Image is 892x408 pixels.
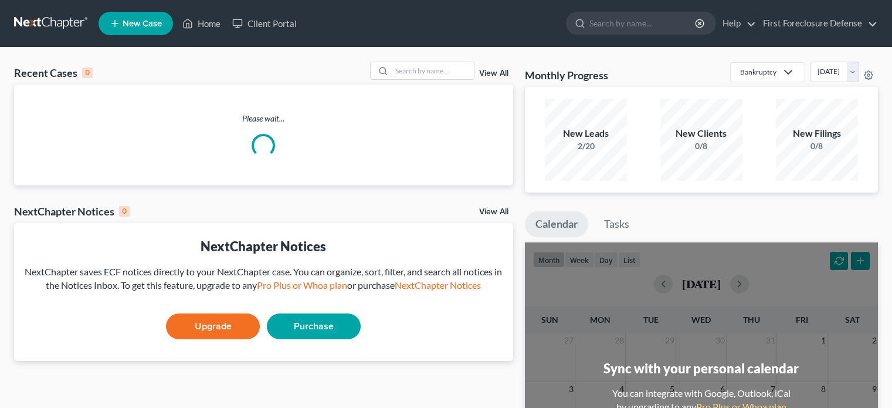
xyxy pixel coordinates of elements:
[23,265,504,292] div: NextChapter saves ECF notices directly to your NextChapter case. You can organize, sort, filter, ...
[603,359,799,377] div: Sync with your personal calendar
[479,208,508,216] a: View All
[226,13,303,34] a: Client Portal
[660,127,742,140] div: New Clients
[525,68,608,82] h3: Monthly Progress
[14,113,513,124] p: Please wait...
[757,13,877,34] a: First Foreclosure Defense
[589,12,697,34] input: Search by name...
[23,237,504,255] div: NextChapter Notices
[660,140,742,152] div: 0/8
[257,279,347,291] a: Pro Plus or Whoa plan
[545,127,627,140] div: New Leads
[123,19,162,28] span: New Case
[593,211,640,237] a: Tasks
[717,13,756,34] a: Help
[14,204,130,218] div: NextChapter Notices
[479,69,508,77] a: View All
[776,140,858,152] div: 0/8
[14,66,93,80] div: Recent Cases
[395,279,481,291] a: NextChapter Notices
[545,140,627,152] div: 2/20
[177,13,226,34] a: Home
[119,206,130,217] div: 0
[82,68,93,78] div: 0
[525,211,588,237] a: Calendar
[392,62,474,79] input: Search by name...
[776,127,858,140] div: New Filings
[740,67,776,77] div: Bankruptcy
[166,313,260,339] a: Upgrade
[267,313,361,339] a: Purchase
